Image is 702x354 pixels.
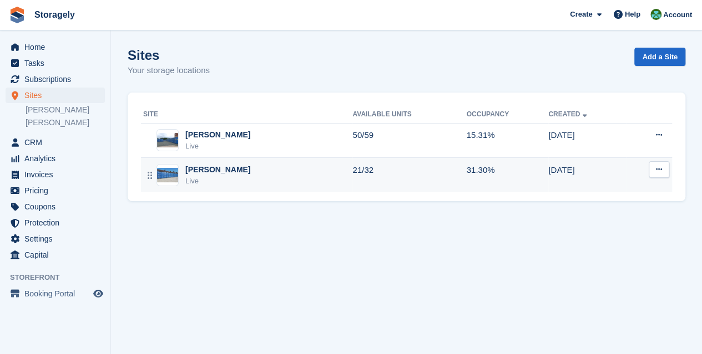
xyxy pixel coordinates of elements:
[24,247,91,263] span: Capital
[24,215,91,230] span: Protection
[24,71,91,87] span: Subscriptions
[30,6,79,24] a: Storagely
[185,164,250,176] div: [PERSON_NAME]
[548,158,627,192] td: [DATE]
[141,106,352,124] th: Site
[6,88,105,103] a: menu
[26,105,105,115] a: [PERSON_NAME]
[24,88,91,103] span: Sites
[24,39,91,55] span: Home
[548,123,627,158] td: [DATE]
[24,183,91,198] span: Pricing
[24,135,91,150] span: CRM
[24,55,91,71] span: Tasks
[467,123,549,158] td: 15.31%
[6,135,105,150] a: menu
[467,158,549,192] td: 31.30%
[352,123,466,158] td: 50/59
[9,7,26,23] img: stora-icon-8386f47178a22dfd0bd8f6a31ec36ba5ce8667c1dd55bd0f319d3a0aa187defe.svg
[24,151,91,166] span: Analytics
[26,117,105,128] a: [PERSON_NAME]
[6,71,105,87] a: menu
[24,167,91,182] span: Invoices
[128,48,210,63] h1: Sites
[634,48,685,66] a: Add a Site
[6,183,105,198] a: menu
[185,129,250,141] div: [PERSON_NAME]
[24,231,91,247] span: Settings
[6,151,105,166] a: menu
[157,133,178,147] img: Image of Dudley site
[570,9,592,20] span: Create
[625,9,640,20] span: Help
[24,286,91,301] span: Booking Portal
[548,110,589,118] a: Created
[6,215,105,230] a: menu
[157,168,178,182] img: Image of Preston site
[663,9,692,20] span: Account
[10,272,110,283] span: Storefront
[352,158,466,192] td: 21/32
[92,287,105,300] a: Preview store
[6,167,105,182] a: menu
[6,286,105,301] a: menu
[6,39,105,55] a: menu
[6,55,105,71] a: menu
[24,199,91,214] span: Coupons
[6,231,105,247] a: menu
[6,247,105,263] a: menu
[6,199,105,214] a: menu
[128,64,210,77] p: Your storage locations
[650,9,661,20] img: Notifications
[185,141,250,152] div: Live
[352,106,466,124] th: Available Units
[185,176,250,187] div: Live
[467,106,549,124] th: Occupancy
